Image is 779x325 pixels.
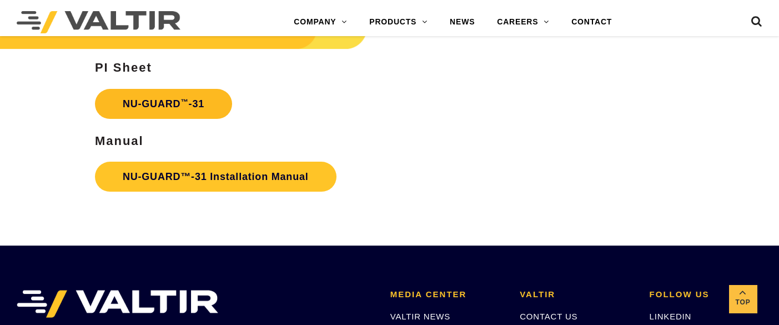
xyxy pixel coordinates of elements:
a: COMPANY [283,11,358,33]
h2: MEDIA CENTER [390,290,503,299]
a: VALTIR NEWS [390,312,450,321]
strong: PI Sheet [95,61,152,74]
a: LINKEDIN [650,312,692,321]
a: CONTACT US [520,312,577,321]
a: CAREERS [486,11,560,33]
a: NU-GUARD™-31 Installation Manual [95,162,336,192]
img: Valtir [17,11,180,33]
a: NU-GUARD™-31 [95,89,232,119]
a: Top [729,285,757,313]
span: Top [729,296,757,309]
strong: NU-GUARD -31 [123,98,204,109]
sup: ™ [180,98,188,106]
a: NEWS [439,11,486,33]
a: PRODUCTS [358,11,439,33]
h2: VALTIR [520,290,632,299]
img: VALTIR [17,290,218,318]
h2: FOLLOW US [650,290,762,299]
a: CONTACT [560,11,623,33]
strong: Manual [95,134,144,148]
